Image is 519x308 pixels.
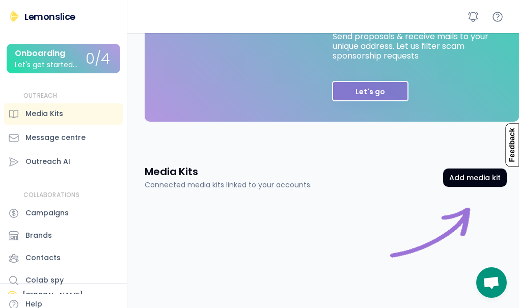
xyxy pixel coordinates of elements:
button: Add media kit [443,169,507,187]
div: Contacts [25,253,61,263]
button: Let's go [332,81,408,101]
div: Message centre [25,132,86,143]
div: Campaigns [25,208,69,218]
img: connect%20image%20purple.gif [385,203,476,294]
div: OUTREACH [23,92,58,100]
div: COLLABORATIONS [23,191,79,200]
div: Media Kits [25,108,63,119]
div: Brands [25,230,52,241]
div: Outreach AI [25,156,70,167]
div: Open chat [476,267,507,298]
div: Send proposals & receive mails to your unique address. Let us filter scam sponsorship requests [333,30,496,61]
div: Lemonslice [24,10,75,23]
div: Colab spy [25,275,64,286]
div: 0/4 [86,51,110,67]
div: Start here [385,203,476,294]
img: Lemonslice [8,10,20,22]
h3: Media Kits [145,164,198,179]
div: Let's get started... [15,61,77,69]
div: Connected media kits linked to your accounts. [145,180,312,190]
div: Onboarding [15,49,65,58]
